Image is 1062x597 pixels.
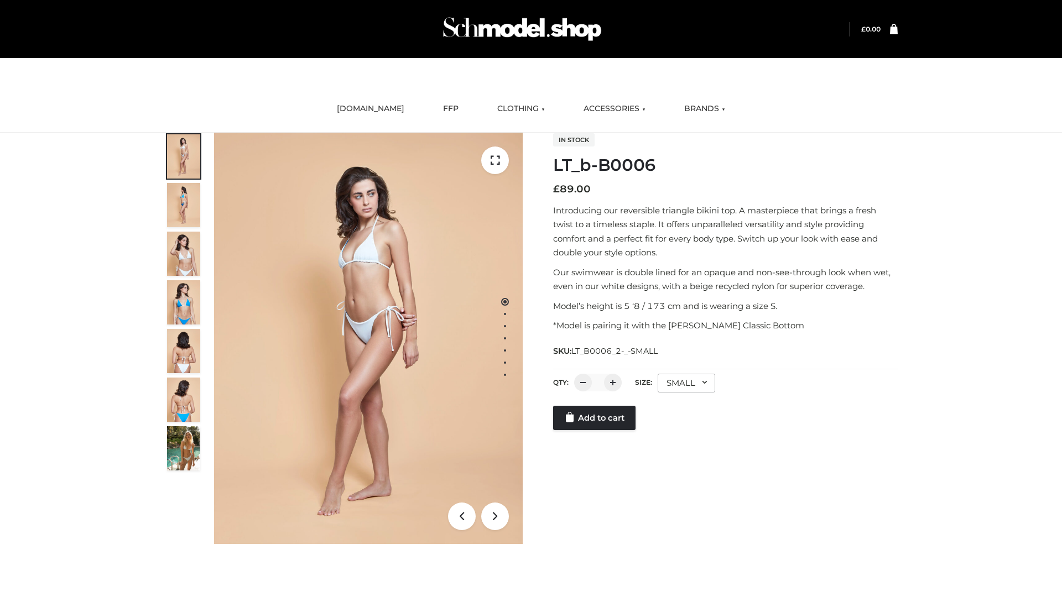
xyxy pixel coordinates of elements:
span: SKU: [553,344,659,358]
p: Introducing our reversible triangle bikini top. A masterpiece that brings a fresh twist to a time... [553,203,898,260]
img: ArielClassicBikiniTop_CloudNine_AzureSky_OW114ECO_1 [214,133,523,544]
img: ArielClassicBikiniTop_CloudNine_AzureSky_OW114ECO_2-scaled.jpg [167,183,200,227]
bdi: 89.00 [553,183,591,195]
h1: LT_b-B0006 [553,155,898,175]
img: ArielClassicBikiniTop_CloudNine_AzureSky_OW114ECO_8-scaled.jpg [167,378,200,422]
img: Schmodel Admin 964 [439,7,605,51]
span: LT_B0006_2-_-SMALL [571,346,658,356]
a: CLOTHING [489,97,553,121]
a: [DOMAIN_NAME] [329,97,413,121]
bdi: 0.00 [861,25,881,33]
p: Model’s height is 5 ‘8 / 173 cm and is wearing a size S. [553,299,898,313]
img: ArielClassicBikiniTop_CloudNine_AzureSky_OW114ECO_4-scaled.jpg [167,280,200,324]
img: ArielClassicBikiniTop_CloudNine_AzureSky_OW114ECO_1-scaled.jpg [167,134,200,179]
a: BRANDS [676,97,733,121]
a: ACCESSORIES [575,97,654,121]
p: Our swimwear is double lined for an opaque and non-see-through look when wet, even in our white d... [553,265,898,294]
div: SMALL [658,374,715,392]
span: £ [861,25,866,33]
label: Size: [635,378,652,386]
p: *Model is pairing it with the [PERSON_NAME] Classic Bottom [553,318,898,333]
img: ArielClassicBikiniTop_CloudNine_AzureSky_OW114ECO_3-scaled.jpg [167,232,200,276]
label: QTY: [553,378,569,386]
a: Add to cart [553,406,636,430]
a: FFP [435,97,467,121]
img: ArielClassicBikiniTop_CloudNine_AzureSky_OW114ECO_7-scaled.jpg [167,329,200,373]
img: Arieltop_CloudNine_AzureSky2.jpg [167,426,200,470]
a: £0.00 [861,25,881,33]
span: In stock [553,133,595,146]
span: £ [553,183,560,195]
